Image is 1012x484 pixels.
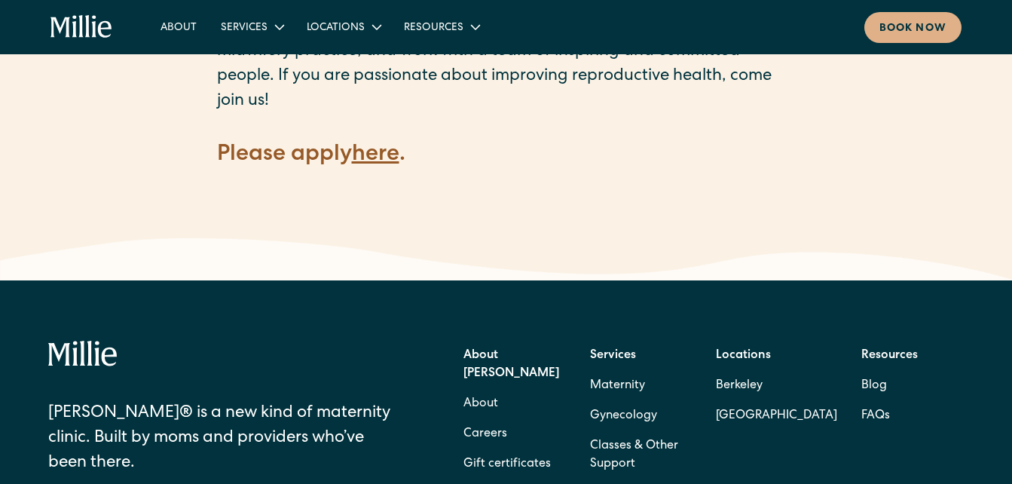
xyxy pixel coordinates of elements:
a: Gynecology [590,401,657,431]
a: Blog [861,371,887,401]
div: Services [221,20,268,36]
a: Berkeley [716,371,837,401]
p: ‍ [217,115,796,139]
a: here [352,144,399,167]
a: Book now [864,12,962,43]
a: [GEOGRAPHIC_DATA] [716,401,837,431]
a: About [463,389,498,419]
strong: . [399,144,405,167]
strong: Services [590,350,636,362]
strong: Locations [716,350,771,362]
a: Careers [463,419,507,449]
div: Locations [307,20,365,36]
a: FAQs [861,401,890,431]
strong: Please apply [217,144,352,167]
div: Services [209,14,295,39]
div: Resources [404,20,463,36]
div: [PERSON_NAME]® is a new kind of maternity clinic. Built by moms and providers who’ve been there. [48,402,403,476]
p: ‍ [217,171,796,196]
strong: About [PERSON_NAME] [463,350,559,380]
a: Classes & Other Support [590,431,693,479]
a: home [50,15,112,39]
a: Gift certificates [463,449,551,479]
strong: Resources [861,350,918,362]
a: About [148,14,209,39]
div: Resources [392,14,491,39]
a: Maternity [590,371,645,401]
div: Locations [295,14,392,39]
div: Book now [879,21,946,37]
p: This is an opportunity to raise the bar for maternity care, shape a growing midwifery practice, a... [217,15,796,115]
